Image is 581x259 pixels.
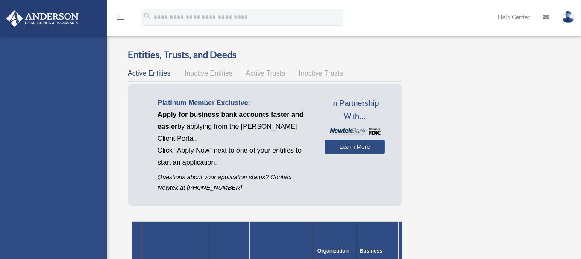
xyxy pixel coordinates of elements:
[115,15,126,22] a: menu
[143,12,152,21] i: search
[158,111,303,130] span: Apply for business bank accounts faster and easier
[185,70,232,77] span: Inactive Entities
[325,140,385,154] a: Learn More
[128,70,170,77] span: Active Entities
[115,12,126,22] i: menu
[246,70,285,77] span: Active Trusts
[158,109,312,145] p: by applying from the [PERSON_NAME] Client Portal.
[562,11,575,23] img: User Pic
[158,145,312,169] p: Click "Apply Now" next to one of your entities to start an application.
[128,48,402,61] h3: Entities, Trusts, and Deeds
[299,70,343,77] span: Inactive Trusts
[325,97,385,124] span: In Partnership With...
[329,128,381,136] img: NewtekBankLogoSM.png
[158,172,312,193] p: Questions about your application status? Contact Newtek at [PHONE_NUMBER]
[4,10,81,27] img: Anderson Advisors Platinum Portal
[158,97,312,109] p: Platinum Member Exclusive:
